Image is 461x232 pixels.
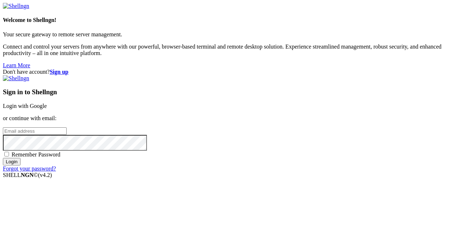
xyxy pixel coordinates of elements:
[4,152,9,156] input: Remember Password
[3,75,29,82] img: Shellngn
[3,17,458,23] h4: Welcome to Shellngn!
[12,151,61,158] span: Remember Password
[3,172,52,178] span: SHELL ©
[3,127,67,135] input: Email address
[21,172,34,178] b: NGN
[3,3,29,9] img: Shellngn
[3,165,56,172] a: Forgot your password?
[3,62,30,68] a: Learn More
[38,172,52,178] span: 4.2.0
[3,103,47,109] a: Login with Google
[3,44,458,56] p: Connect and control your servers from anywhere with our powerful, browser-based terminal and remo...
[3,88,458,96] h3: Sign in to Shellngn
[3,31,458,38] p: Your secure gateway to remote server management.
[3,69,458,75] div: Don't have account?
[50,69,68,75] a: Sign up
[3,158,21,165] input: Login
[3,115,458,122] p: or continue with email:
